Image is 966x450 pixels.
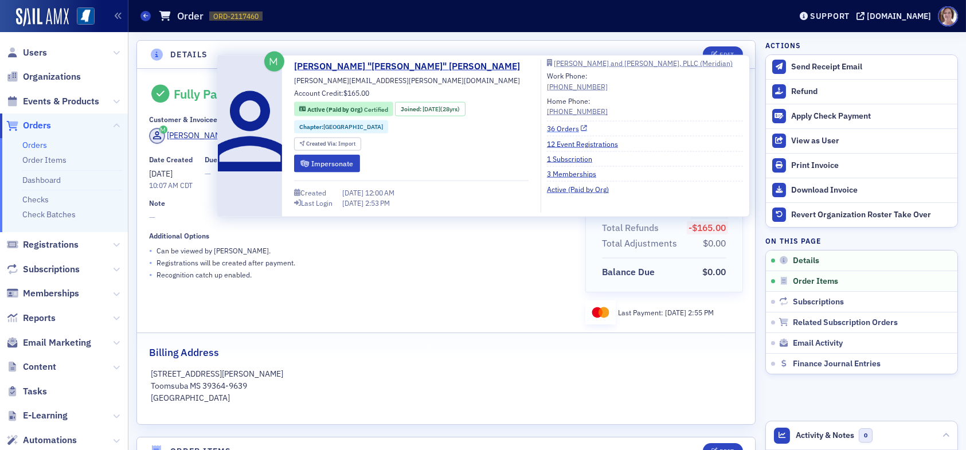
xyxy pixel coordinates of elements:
span: 12:00 AM [365,187,394,197]
div: Account Credit: [294,88,369,100]
div: Due Date [205,155,234,164]
div: Date Created [149,155,193,164]
span: 2:53 PM [365,198,390,208]
a: Order Items [22,155,67,165]
a: Content [6,361,56,373]
a: [PHONE_NUMBER] [547,106,608,116]
span: Profile [938,6,958,26]
span: Balance Due [602,265,659,279]
div: Print Invoice [791,161,952,171]
div: Customer & Invoicee [149,115,217,124]
p: Toomsuba MS 39364-9639 [151,380,741,392]
a: View Homepage [69,7,95,27]
div: [DOMAIN_NAME] [867,11,931,21]
a: Check Batches [22,209,76,220]
span: Active (Paid by Org) [307,105,364,113]
a: Print Invoice [766,153,957,178]
div: View as User [791,136,952,146]
span: 0 [859,428,873,443]
div: Created Via: Import [294,137,361,150]
a: Events & Products [6,95,99,108]
p: Recognition catch up enabled. [157,269,252,280]
a: E-Learning [6,409,68,422]
a: Chapter:[GEOGRAPHIC_DATA] [299,122,383,131]
p: [STREET_ADDRESS][PERSON_NAME] [151,368,741,380]
img: mastercard [589,304,612,320]
a: Checks [22,194,49,205]
div: Active (Paid by Org): Active (Paid by Org): Certified [294,102,393,116]
img: SailAMX [16,8,69,26]
div: Balance Due [602,265,655,279]
a: Email Marketing [6,336,91,349]
span: • [149,245,152,257]
h4: On this page [765,236,958,246]
button: [DOMAIN_NAME] [857,12,935,20]
div: Refund [791,87,952,97]
span: 2:55 PM [688,308,714,317]
span: Total Refunds [602,221,663,235]
span: E-Learning [23,409,68,422]
a: [PERSON_NAME] "[PERSON_NAME]" [PERSON_NAME] [294,60,529,73]
a: Active (Paid by Org) [547,183,617,194]
span: Content [23,361,56,373]
a: Reports [6,312,56,324]
a: Memberships [6,287,79,300]
a: Users [6,46,47,59]
div: [PERSON_NAME] [167,130,229,142]
div: Support [810,11,850,21]
div: Last Payment: [618,307,714,318]
span: $0.00 [703,237,726,249]
span: Joined : [401,104,423,114]
div: Total Refunds [602,221,659,235]
a: Organizations [6,71,81,83]
button: Refund [766,79,957,104]
p: Registrations will be created after payment. [157,257,295,268]
span: Events & Products [23,95,99,108]
span: [DATE] [423,104,440,112]
div: Chapter: [294,120,388,134]
span: Created Via : [306,140,338,147]
span: Related Subscription Orders [793,318,898,328]
div: [PERSON_NAME] and [PERSON_NAME], PLLC (Meridian) [554,60,733,66]
span: Chapter : [299,122,323,130]
span: Orders [23,119,51,132]
span: Order Items [793,276,838,287]
a: Automations [6,434,77,447]
button: Edit [703,46,742,62]
a: 3 Memberships [547,169,605,179]
p: [GEOGRAPHIC_DATA] [151,392,741,404]
a: Download Invoice [766,178,957,202]
span: Registrations [23,238,79,251]
span: $165.00 [343,88,369,97]
span: [DATE] [342,187,365,197]
div: Fully Paid [174,87,228,101]
span: — [149,212,569,224]
span: Tasks [23,385,47,398]
button: Impersonate [294,155,360,173]
a: Active (Paid by Org) Certified [299,104,388,114]
time: 10:07 AM [149,181,178,190]
div: Home Phone: [547,96,608,117]
span: Total Adjustments [602,237,681,251]
a: Orders [6,119,51,132]
span: Subscriptions [793,297,844,307]
div: Additional Options [149,232,209,240]
a: Registrations [6,238,79,251]
div: Edit [719,52,734,58]
div: Total Adjustments [602,237,677,251]
button: View as User [766,128,957,153]
div: (28yrs) [423,104,460,114]
p: Can be viewed by [PERSON_NAME] . [157,245,271,256]
div: Joined: 1997-08-28 00:00:00 [395,102,465,116]
span: Activity & Notes [796,429,855,441]
span: Certified [364,105,388,113]
div: Import [306,141,355,147]
span: [DATE] [149,169,173,179]
a: Orders [22,140,47,150]
span: Memberships [23,287,79,300]
span: Subscriptions [23,263,80,276]
a: 36 Orders [547,123,588,134]
span: Email Marketing [23,336,91,349]
span: Reports [23,312,56,324]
